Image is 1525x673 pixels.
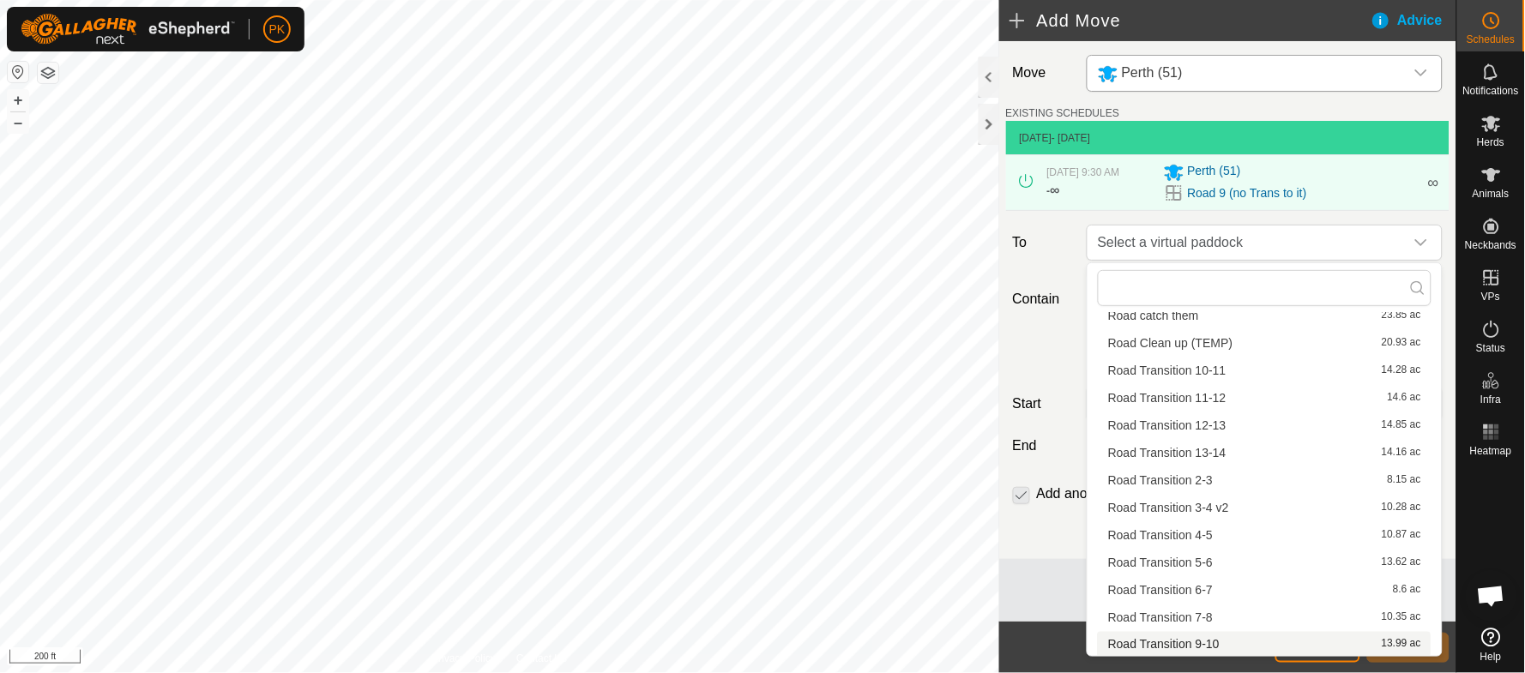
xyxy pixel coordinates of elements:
span: [DATE] 9:30 AM [1047,166,1120,178]
li: Road Transition 4-5 [1098,522,1432,548]
a: Privacy Policy [431,651,496,666]
span: Road Clean up (TEMP) [1108,337,1233,349]
li: Road Transition 3-4 v2 [1098,495,1432,520]
span: VPs [1481,291,1500,302]
span: 10.28 ac [1382,502,1421,514]
span: ∞ [1051,183,1060,197]
span: Road Transition 13-14 [1108,447,1227,459]
span: 14.6 ac [1388,392,1421,404]
label: To [1006,225,1080,261]
li: Road Clean up (TEMP) [1098,330,1432,356]
label: Contain [1006,289,1080,309]
li: Road Transition 13-14 [1098,440,1432,466]
span: Neckbands [1465,240,1516,250]
span: 13.62 ac [1382,556,1421,568]
a: Help [1457,621,1525,669]
li: Road Transition 9-10 [1098,632,1432,658]
span: 14.16 ac [1382,447,1421,459]
div: dropdown trigger [1404,225,1438,260]
span: Animals [1473,189,1510,199]
label: EXISTING SCHEDULES [1006,105,1120,121]
span: Road Transition 6-7 [1108,584,1213,596]
li: Road catch them [1098,303,1432,328]
label: Start [1006,394,1080,414]
img: Gallagher Logo [21,14,235,45]
label: Add another scheduled move [1037,487,1215,501]
span: Perth (51) [1188,162,1241,183]
span: Schedules [1467,34,1515,45]
span: 8.6 ac [1394,584,1422,596]
a: Contact Us [516,651,567,666]
span: Road catch them [1108,309,1199,321]
span: Road Transition 12-13 [1108,419,1227,431]
div: dropdown trigger [1404,56,1438,91]
span: 14.85 ac [1382,419,1421,431]
li: Road Transition 12-13 [1098,412,1432,438]
span: 23.85 ac [1382,309,1421,321]
li: Road Transition 10-11 [1098,358,1432,383]
span: 14.28 ac [1382,364,1421,376]
span: 13.99 ac [1382,639,1421,651]
span: ∞ [1428,174,1439,191]
div: Open chat [1466,570,1517,622]
li: Road Transition 6-7 [1098,577,1432,603]
span: Road Transition 2-3 [1108,474,1213,486]
li: Road Transition 5-6 [1098,550,1432,575]
span: - [DATE] [1052,132,1090,144]
span: Road Transition 10-11 [1108,364,1227,376]
h2: Add Move [1010,10,1371,31]
button: Reset Map [8,62,28,82]
li: Road Transition 2-3 [1098,467,1432,493]
button: + [8,90,28,111]
label: Move [1006,55,1080,92]
span: Road Transition 7-8 [1108,611,1213,623]
span: Road Transition 3-4 v2 [1108,502,1229,514]
span: 10.35 ac [1382,611,1421,623]
span: Road Transition 4-5 [1108,529,1213,541]
span: Perth (51) [1122,65,1183,80]
span: Road Transition 5-6 [1108,556,1213,568]
span: Select a virtual paddock [1091,225,1404,260]
span: Heatmap [1470,446,1512,456]
span: Herds [1477,137,1504,147]
span: [DATE] [1020,132,1052,144]
li: Road Transition 11-12 [1098,385,1432,411]
span: Help [1480,652,1502,662]
label: End [1006,436,1080,456]
span: Infra [1480,394,1501,405]
span: 8.15 ac [1388,474,1421,486]
span: Perth [1091,56,1404,91]
div: Advice [1371,10,1456,31]
span: Road Transition 11-12 [1108,392,1227,404]
div: - [1047,180,1060,201]
li: Road Transition 7-8 [1098,604,1432,630]
button: Map Layers [38,63,58,83]
button: – [8,112,28,133]
span: 20.93 ac [1382,337,1421,349]
span: PK [269,21,286,39]
span: 10.87 ac [1382,529,1421,541]
a: Road 9 (no Trans to it) [1188,184,1307,202]
span: Notifications [1463,86,1519,96]
span: Road Transition 9-10 [1108,639,1220,651]
span: Status [1476,343,1505,353]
